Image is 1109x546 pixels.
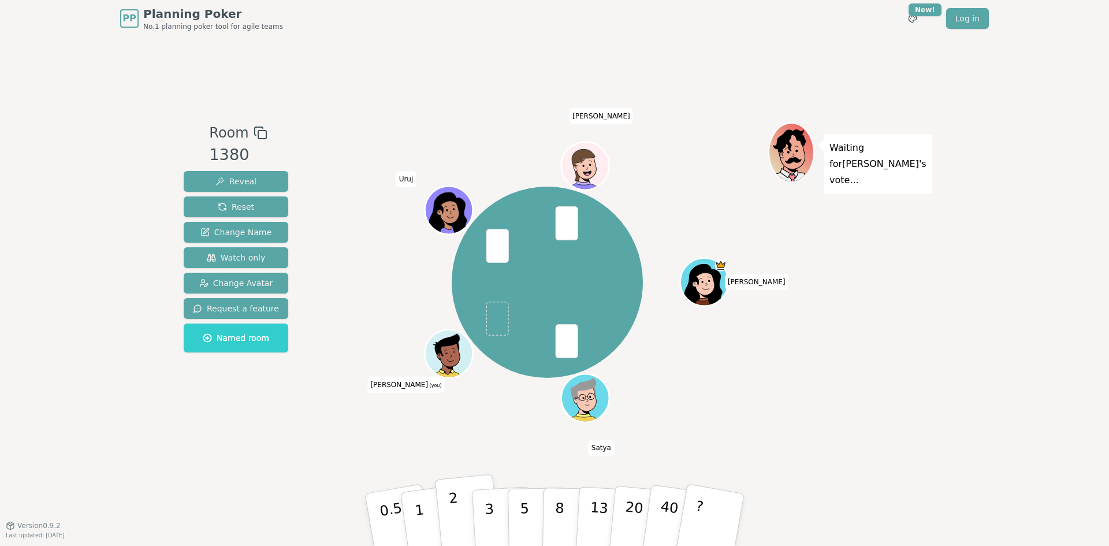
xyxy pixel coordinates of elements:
button: Change Avatar [184,273,288,294]
button: Change Name [184,222,288,243]
a: Log in [946,8,989,29]
span: Change Name [200,226,271,238]
span: Named room [203,332,269,344]
div: New! [909,3,941,16]
span: Reset [218,201,254,213]
span: Change Avatar [199,277,273,289]
button: Watch only [184,247,288,268]
button: Reveal [184,171,288,192]
button: Version0.9.2 [6,521,61,530]
span: PP [122,12,136,25]
span: Room [209,122,248,143]
span: Click to change your name [570,108,633,124]
div: 1380 [209,143,267,167]
button: Click to change your avatar [426,331,471,376]
button: Named room [184,324,288,352]
span: No.1 planning poker tool for agile teams [143,22,283,31]
span: Reveal [215,176,256,187]
span: Last updated: [DATE] [6,532,65,538]
button: Request a feature [184,298,288,319]
span: Click to change your name [396,172,416,188]
span: Planning Poker [143,6,283,22]
span: Click to change your name [367,377,444,393]
button: Reset [184,196,288,217]
button: New! [902,8,923,29]
span: Nancy is the host [714,259,727,272]
p: Waiting for [PERSON_NAME] 's vote... [829,140,926,188]
a: PPPlanning PokerNo.1 planning poker tool for agile teams [120,6,283,31]
span: (you) [428,383,442,388]
span: Click to change your name [589,440,614,456]
span: Watch only [207,252,266,263]
span: Version 0.9.2 [17,521,61,530]
span: Click to change your name [725,274,788,290]
span: Request a feature [193,303,279,314]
